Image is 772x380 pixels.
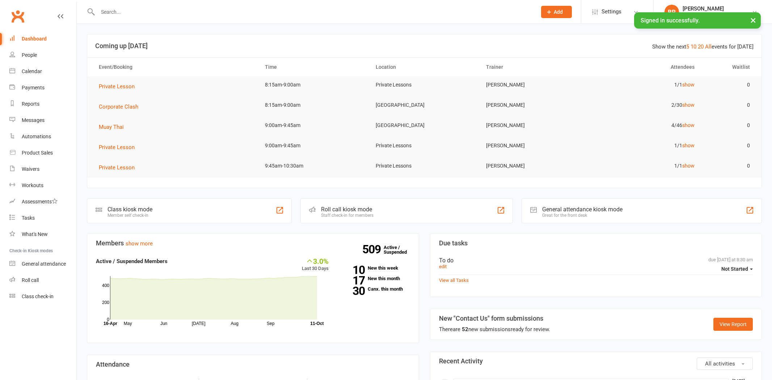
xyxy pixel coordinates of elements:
td: Private Lessons [369,137,480,154]
span: Private Lesson [99,83,135,90]
td: [PERSON_NAME] [480,157,590,174]
h3: Attendance [96,361,410,368]
span: All activities [705,360,735,367]
a: Messages [9,112,76,128]
td: 0 [701,76,756,93]
a: Dashboard [9,31,76,47]
span: Settings [602,4,621,20]
div: Calendar [22,68,42,74]
div: Last 30 Days [302,257,329,273]
div: Bulldog Gym Castle Hill Pty Ltd [683,12,752,18]
a: View all Tasks [439,278,469,283]
strong: 30 [339,286,365,296]
div: People [22,52,37,58]
a: Automations [9,128,76,145]
input: Search... [96,7,532,17]
th: Attendees [590,58,701,76]
span: Muay Thai [99,124,124,130]
div: Workouts [22,182,43,188]
div: Member self check-in [107,213,152,218]
a: People [9,47,76,63]
td: [PERSON_NAME] [480,76,590,93]
td: 0 [701,137,756,154]
a: Reports [9,96,76,112]
th: Location [369,58,480,76]
div: Class kiosk mode [107,206,152,213]
div: Reports [22,101,39,107]
div: Staff check-in for members [321,213,374,218]
h3: New "Contact Us" form submissions [439,315,550,322]
button: All activities [697,358,753,370]
td: 8:15am-9:00am [258,76,369,93]
td: [PERSON_NAME] [480,97,590,114]
td: [PERSON_NAME] [480,137,590,154]
strong: 52 [462,326,468,333]
td: [GEOGRAPHIC_DATA] [369,97,480,114]
a: Workouts [9,177,76,194]
span: Signed in successfully. [641,17,700,24]
div: Roll call [22,277,39,283]
div: BR [665,5,679,19]
strong: Active / Suspended Members [96,258,168,265]
button: Add [541,6,572,18]
td: 8:15am-9:00am [258,97,369,114]
button: Corporate Clash [99,102,143,111]
a: 5 [686,43,689,50]
td: 1/1 [590,76,701,93]
td: [PERSON_NAME] [480,117,590,134]
td: 9:00am-9:45am [258,117,369,134]
h3: Recent Activity [439,358,753,365]
td: Private Lessons [369,76,480,93]
div: Dashboard [22,36,47,42]
a: edit [439,264,447,269]
div: Tasks [22,215,35,221]
strong: 17 [339,275,365,286]
th: Event/Booking [92,58,258,76]
a: Tasks [9,210,76,226]
a: show [682,143,695,148]
td: Private Lessons [369,157,480,174]
span: Corporate Clash [99,104,138,110]
th: Waitlist [701,58,756,76]
h3: Members [96,240,410,247]
button: × [747,12,760,28]
h3: Due tasks [439,240,753,247]
a: Roll call [9,272,76,288]
a: Clubworx [9,7,27,25]
strong: 10 [339,265,365,275]
div: Great for the front desk [542,213,623,218]
th: Time [258,58,369,76]
div: Automations [22,134,51,139]
a: show more [126,240,153,247]
div: Messages [22,117,45,123]
a: General attendance kiosk mode [9,256,76,272]
th: Trainer [480,58,590,76]
td: 0 [701,97,756,114]
div: 3.0% [302,257,329,265]
td: 9:00am-9:45am [258,137,369,154]
button: Private Lesson [99,143,140,152]
td: 1/1 [590,137,701,154]
span: Private Lesson [99,164,135,171]
a: Waivers [9,161,76,177]
td: 9:45am-10:30am [258,157,369,174]
div: What's New [22,231,48,237]
td: 0 [701,117,756,134]
td: [GEOGRAPHIC_DATA] [369,117,480,134]
a: 10New this week [339,266,410,270]
button: Private Lesson [99,163,140,172]
div: General attendance kiosk mode [542,206,623,213]
a: 20 [698,43,704,50]
td: 1/1 [590,157,701,174]
div: There are new submissions ready for review. [439,325,550,334]
td: 0 [701,157,756,174]
a: 30Canx. this month [339,287,410,291]
a: 509Active / Suspended [384,240,415,260]
a: 10 [691,43,696,50]
div: Show the next events for [DATE] [652,42,754,51]
button: Not Started [721,262,753,275]
a: Payments [9,80,76,96]
div: General attendance [22,261,66,267]
div: [PERSON_NAME] [683,5,752,12]
button: Muay Thai [99,123,129,131]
